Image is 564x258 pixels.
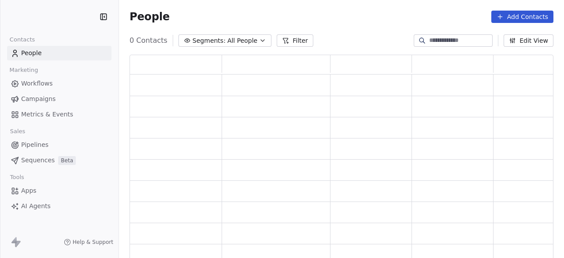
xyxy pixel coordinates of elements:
span: People [130,10,170,23]
a: People [7,46,111,60]
span: Beta [58,156,76,165]
span: Sequences [21,156,55,165]
span: Apps [21,186,37,195]
span: Tools [6,171,28,184]
a: Workflows [7,76,111,91]
a: Help & Support [64,239,113,246]
a: Apps [7,183,111,198]
span: 0 Contacts [130,35,167,46]
button: Filter [277,34,313,47]
a: Metrics & Events [7,107,111,122]
span: People [21,49,42,58]
span: Help & Support [73,239,113,246]
a: SequencesBeta [7,153,111,168]
button: Add Contacts [491,11,553,23]
span: Sales [6,125,29,138]
a: AI Agents [7,199,111,213]
span: All People [227,36,257,45]
button: Edit View [504,34,553,47]
a: Pipelines [7,138,111,152]
a: Campaigns [7,92,111,106]
span: Marketing [6,64,42,77]
span: Segments: [193,36,226,45]
span: Metrics & Events [21,110,73,119]
span: Workflows [21,79,53,88]
span: AI Agents [21,202,51,211]
span: Pipelines [21,140,48,150]
span: Campaigns [21,94,56,104]
span: Contacts [6,33,39,46]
